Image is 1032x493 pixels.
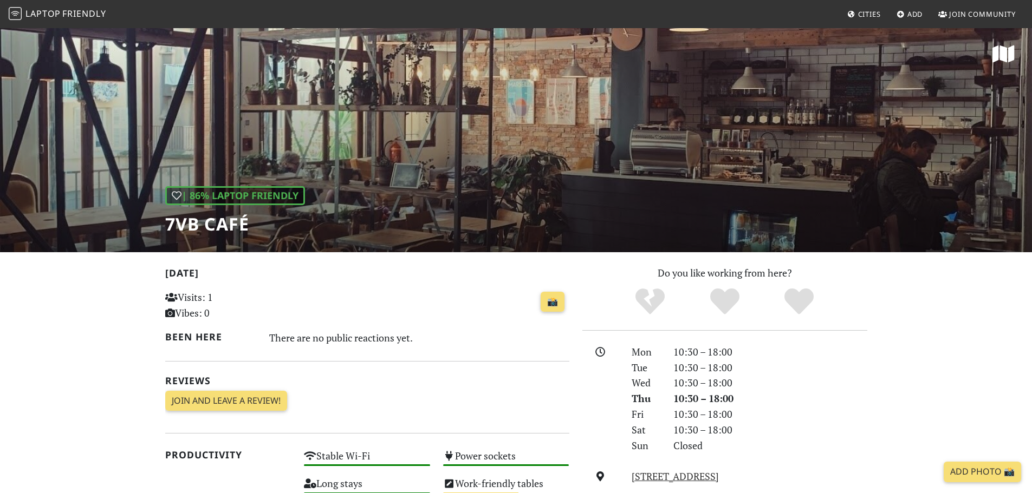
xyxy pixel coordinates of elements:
div: There are no public reactions yet. [269,329,569,346]
div: Definitely! [762,287,836,317]
a: Add Photo 📸 [944,462,1021,482]
div: Sun [625,438,666,453]
span: Cities [858,9,881,19]
a: Add [892,4,927,24]
div: Power sockets [437,447,576,475]
h2: [DATE] [165,267,569,283]
div: | 86% Laptop Friendly [165,186,305,205]
div: 10:30 – 18:00 [667,406,874,422]
p: Do you like working from here? [582,265,867,281]
div: Closed [667,438,874,453]
div: Yes [687,287,762,317]
h2: Reviews [165,375,569,386]
p: Visits: 1 Vibes: 0 [165,290,291,321]
div: 10:30 – 18:00 [667,360,874,376]
div: Thu [625,391,666,406]
div: 10:30 – 18:00 [667,375,874,391]
div: No [613,287,687,317]
span: Join Community [949,9,1016,19]
span: Laptop [25,8,61,19]
div: Fri [625,406,666,422]
div: 10:30 – 18:00 [667,344,874,360]
img: LaptopFriendly [9,7,22,20]
h2: Productivity [165,449,291,461]
a: LaptopFriendly LaptopFriendly [9,5,106,24]
div: Tue [625,360,666,376]
h1: 7VB Café [165,214,305,234]
a: Join and leave a review! [165,391,287,411]
div: Mon [625,344,666,360]
div: Wed [625,375,666,391]
h2: Been here [165,331,257,343]
span: Friendly [62,8,106,19]
div: 10:30 – 18:00 [667,391,874,406]
a: Cities [843,4,885,24]
a: [STREET_ADDRESS] [632,470,719,483]
span: Add [907,9,923,19]
div: Stable Wi-Fi [297,447,437,475]
a: Join Community [934,4,1020,24]
div: 10:30 – 18:00 [667,422,874,438]
div: Sat [625,422,666,438]
a: 📸 [541,292,564,312]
